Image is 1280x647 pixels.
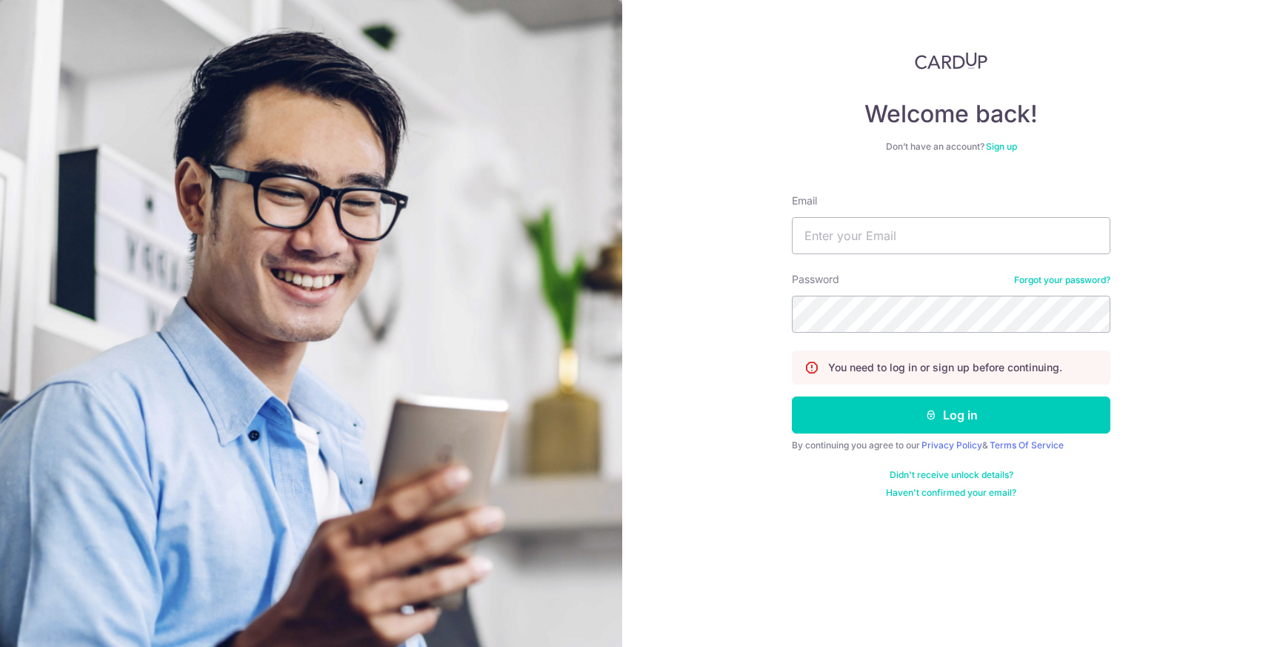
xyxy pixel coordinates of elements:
[986,141,1017,152] a: Sign up
[886,487,1016,499] a: Haven't confirmed your email?
[792,439,1110,451] div: By continuing you agree to our &
[792,99,1110,129] h4: Welcome back!
[915,52,987,70] img: CardUp Logo
[921,439,982,451] a: Privacy Policy
[890,469,1013,481] a: Didn't receive unlock details?
[792,217,1110,254] input: Enter your Email
[990,439,1064,451] a: Terms Of Service
[792,272,839,287] label: Password
[792,193,817,208] label: Email
[792,397,1110,434] button: Log in
[1014,274,1110,286] a: Forgot your password?
[828,360,1062,375] p: You need to log in or sign up before continuing.
[792,141,1110,153] div: Don’t have an account?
